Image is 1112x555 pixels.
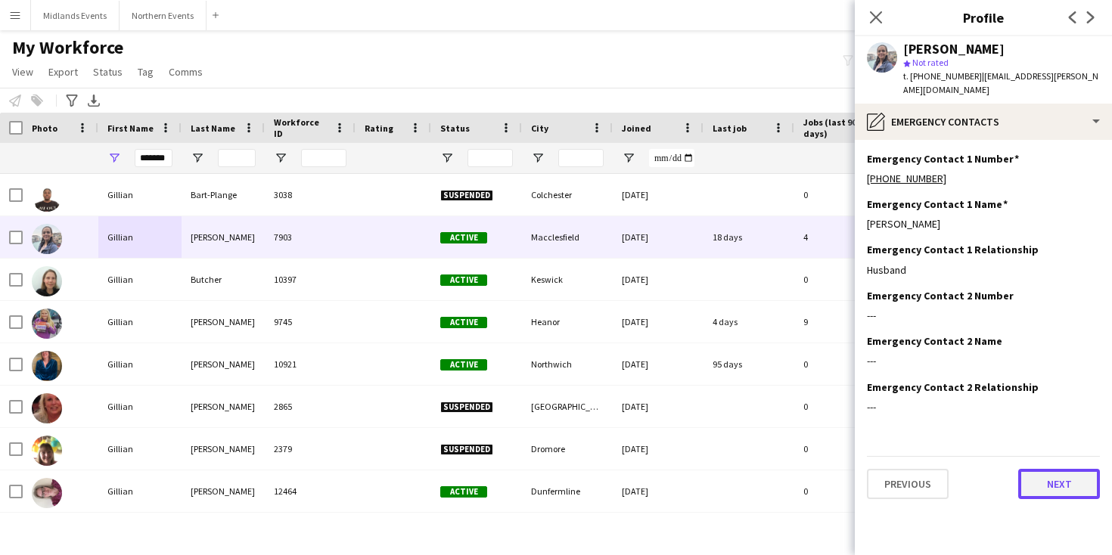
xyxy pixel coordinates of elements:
[613,259,704,300] div: [DATE]
[649,149,694,167] input: Joined Filter Input
[182,301,265,343] div: [PERSON_NAME]
[794,343,893,385] div: 0
[98,301,182,343] div: Gillian
[12,36,123,59] span: My Workforce
[32,393,62,423] img: Gillian Jepson
[867,172,946,185] a: [PHONE_NUMBER]
[85,91,103,110] app-action-btn: Export XLSX
[163,62,209,82] a: Comms
[63,91,81,110] app-action-btn: Advanced filters
[182,174,265,215] div: Bart-Plange
[558,149,604,167] input: City Filter Input
[440,486,487,498] span: Active
[440,122,470,134] span: Status
[522,428,613,470] div: Dromore
[265,216,356,258] div: 7903
[867,309,1100,322] div: ---
[903,42,1005,56] div: [PERSON_NAME]
[440,232,487,243] span: Active
[522,216,613,258] div: Macclesfield
[613,301,704,343] div: [DATE]
[32,309,62,339] img: Gillian Mobbs
[274,116,328,139] span: Workforce ID
[867,243,1039,256] h3: Emergency Contact 1 Relationship
[440,190,493,201] span: Suspended
[12,65,33,79] span: View
[855,104,1112,140] div: Emergency contacts
[613,470,704,512] div: [DATE]
[182,343,265,385] div: [PERSON_NAME]
[440,359,487,371] span: Active
[274,151,287,165] button: Open Filter Menu
[32,266,62,296] img: Gillian Butcher
[867,334,1002,348] h3: Emergency Contact 2 Name
[912,57,949,68] span: Not rated
[622,151,635,165] button: Open Filter Menu
[794,470,893,512] div: 0
[32,224,62,254] img: Gillian Gaskell
[613,343,704,385] div: [DATE]
[265,428,356,470] div: 2379
[48,65,78,79] span: Export
[98,174,182,215] div: Gillian
[867,380,1039,394] h3: Emergency Contact 2 Relationship
[855,8,1112,27] h3: Profile
[704,343,794,385] div: 95 days
[182,428,265,470] div: [PERSON_NAME]
[522,301,613,343] div: Heanor
[622,122,651,134] span: Joined
[365,122,393,134] span: Rating
[31,1,120,30] button: Midlands Events
[867,263,1100,277] div: Husband
[265,301,356,343] div: 9745
[265,343,356,385] div: 10921
[531,151,545,165] button: Open Filter Menu
[32,181,62,212] img: Gillian Bart-Plange
[440,317,487,328] span: Active
[98,216,182,258] div: Gillian
[522,470,613,512] div: Dunfermline
[531,122,548,134] span: City
[867,354,1100,367] div: ---
[522,386,613,427] div: [GEOGRAPHIC_DATA]
[867,217,1100,231] div: [PERSON_NAME]
[32,351,62,381] img: Gillian Stobie
[440,444,493,455] span: Suspended
[440,274,487,286] span: Active
[613,428,704,470] div: [DATE]
[803,116,865,139] span: Jobs (last 90 days)
[98,386,182,427] div: Gillian
[704,301,794,343] div: 4 days
[794,428,893,470] div: 0
[135,149,172,167] input: First Name Filter Input
[440,402,493,413] span: Suspended
[218,149,256,167] input: Last Name Filter Input
[265,470,356,512] div: 12464
[182,216,265,258] div: [PERSON_NAME]
[87,62,129,82] a: Status
[794,386,893,427] div: 0
[794,216,893,258] div: 4
[265,386,356,427] div: 2865
[903,70,982,82] span: t. [PHONE_NUMBER]
[32,122,57,134] span: Photo
[182,386,265,427] div: [PERSON_NAME]
[42,62,84,82] a: Export
[98,470,182,512] div: Gillian
[613,386,704,427] div: [DATE]
[867,152,1019,166] h3: Emergency Contact 1 Number
[794,259,893,300] div: 0
[107,122,154,134] span: First Name
[120,1,207,30] button: Northern Events
[794,174,893,215] div: 0
[169,65,203,79] span: Comms
[32,436,62,466] img: Gillian McMurran
[713,122,747,134] span: Last job
[704,216,794,258] div: 18 days
[132,62,160,82] a: Tag
[522,174,613,215] div: Colchester
[32,478,62,508] img: Gillian Sutherland
[138,65,154,79] span: Tag
[867,197,1008,211] h3: Emergency Contact 1 Name
[191,122,235,134] span: Last Name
